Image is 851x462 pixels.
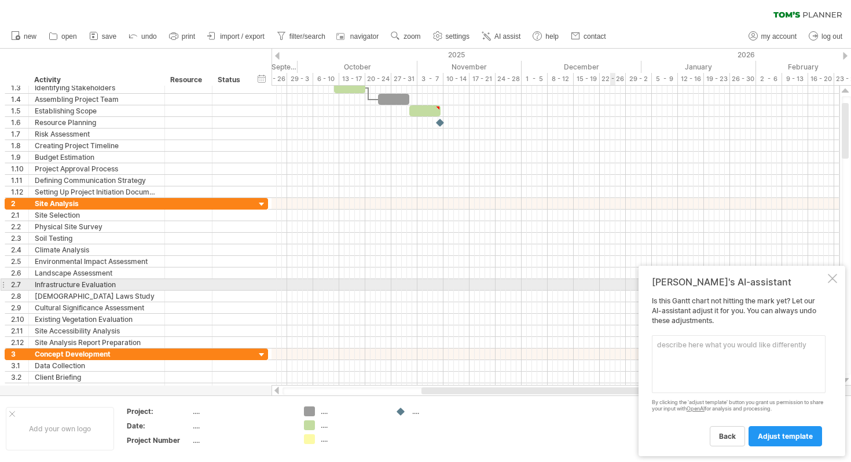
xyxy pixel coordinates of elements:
[808,73,834,85] div: 16 - 20
[522,73,548,85] div: 1 - 5
[35,325,159,336] div: Site Accessibility Analysis
[719,432,736,441] span: back
[391,73,417,85] div: 27 - 31
[584,32,606,41] span: contact
[127,421,190,431] div: Date:
[24,32,36,41] span: new
[11,291,28,302] div: 2.8
[127,435,190,445] div: Project Number
[35,117,159,128] div: Resource Planning
[220,32,265,41] span: import / export
[548,73,574,85] div: 8 - 12
[182,32,195,41] span: print
[11,349,28,360] div: 3
[522,61,641,73] div: December 2025
[11,256,28,267] div: 2.5
[568,29,610,44] a: contact
[11,302,28,313] div: 2.9
[46,29,80,44] a: open
[35,360,159,371] div: Data Collection
[350,32,379,41] span: navigator
[35,302,159,313] div: Cultural Significance Assessment
[11,383,28,394] div: 3.3
[289,32,325,41] span: filter/search
[388,29,424,44] a: zoom
[35,337,159,348] div: Site Analysis Report Preparation
[545,32,559,41] span: help
[127,406,190,416] div: Project:
[35,82,159,93] div: Identifying Stakeholders
[574,73,600,85] div: 15 - 19
[11,221,28,232] div: 2.2
[365,73,391,85] div: 20 - 24
[321,420,384,430] div: ....
[11,314,28,325] div: 2.10
[710,426,745,446] a: back
[687,405,705,412] a: OpenAI
[274,29,329,44] a: filter/search
[730,73,756,85] div: 26 - 30
[35,233,159,244] div: Soil Testing
[11,337,28,348] div: 2.12
[530,29,562,44] a: help
[11,198,28,209] div: 2
[8,29,40,44] a: new
[61,32,77,41] span: open
[11,163,28,174] div: 1.10
[11,82,28,93] div: 1.3
[412,406,475,416] div: ....
[35,129,159,140] div: Risk Assessment
[321,406,384,416] div: ....
[35,94,159,105] div: Assembling Project Team
[11,129,28,140] div: 1.7
[11,152,28,163] div: 1.9
[652,73,678,85] div: 5 - 9
[11,117,28,128] div: 1.6
[86,29,120,44] a: save
[126,29,160,44] a: undo
[141,32,157,41] span: undo
[11,267,28,278] div: 2.6
[761,32,797,41] span: my account
[35,175,159,186] div: Defining Communication Strategy
[652,399,826,412] div: By clicking the 'adjust template' button you grant us permission to share your input with for ana...
[417,73,443,85] div: 3 - 7
[35,267,159,278] div: Landscape Assessment
[496,73,522,85] div: 24 - 28
[193,421,290,431] div: ....
[746,29,800,44] a: my account
[11,105,28,116] div: 1.5
[11,140,28,151] div: 1.8
[11,325,28,336] div: 2.11
[806,29,846,44] a: log out
[11,279,28,290] div: 2.7
[404,32,420,41] span: zoom
[35,210,159,221] div: Site Selection
[102,32,116,41] span: save
[626,73,652,85] div: 29 - 2
[35,186,159,197] div: Setting Up Project Initiation Documentation
[641,61,756,73] div: January 2026
[321,434,384,444] div: ....
[11,94,28,105] div: 1.4
[11,210,28,221] div: 2.1
[11,233,28,244] div: 2.3
[313,73,339,85] div: 6 - 10
[758,432,813,441] span: adjust template
[166,29,199,44] a: print
[35,105,159,116] div: Establishing Scope
[6,407,114,450] div: Add your own logo
[193,406,290,416] div: ....
[35,244,159,255] div: Climate Analysis
[782,73,808,85] div: 9 - 13
[35,198,159,209] div: Site Analysis
[35,279,159,290] div: Infrastructure Evaluation
[11,186,28,197] div: 1.12
[335,29,382,44] a: navigator
[35,256,159,267] div: Environmental Impact Assessment
[494,32,520,41] span: AI assist
[417,61,522,73] div: November 2025
[35,221,159,232] div: Physical Site Survey
[261,73,287,85] div: 22 - 26
[479,29,524,44] a: AI assist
